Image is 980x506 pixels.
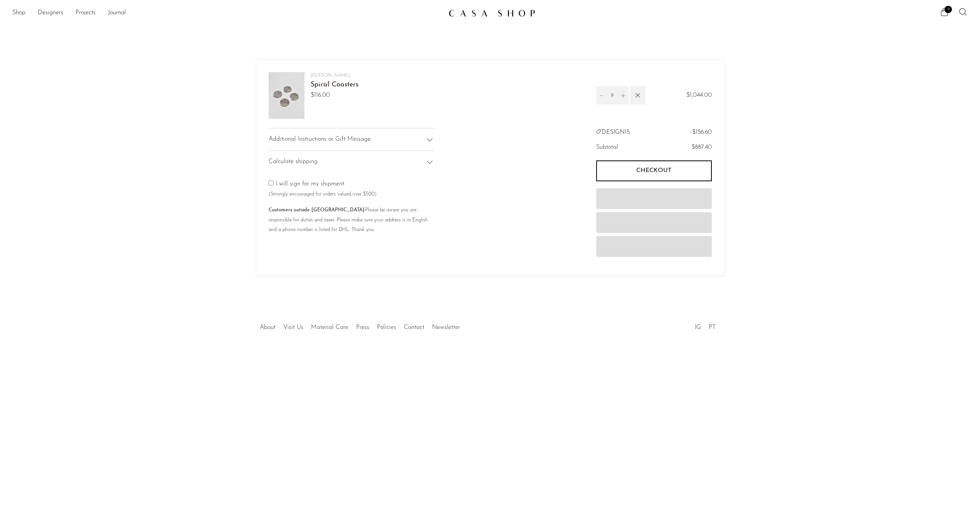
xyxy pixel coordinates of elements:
[618,86,629,105] button: Increment
[695,324,701,331] a: IG
[311,324,348,331] a: Material Care
[269,207,428,232] small: Please be aware you are responsible for duties and taxes. Please make sure your address is in Eng...
[108,8,126,18] a: Journal
[269,192,377,197] small: (Strongly encouraged for orders valued over $500)
[269,207,365,213] b: Customers outside [GEOGRAPHIC_DATA]:
[691,318,719,333] ul: Social Medias
[709,324,716,331] a: PT
[596,128,630,137] div: DESIGN15
[596,86,607,105] button: Decrement
[269,181,377,197] label: I will sign for my shipment
[256,318,464,333] ul: Quick links
[311,81,358,88] a: Spiral Coasters
[692,129,712,135] span: $156.60
[356,324,369,331] a: Press
[12,8,25,18] a: Shop
[404,324,424,331] a: Contact
[596,143,618,153] span: Subtotal
[283,324,303,331] a: Visit Us
[12,7,442,20] nav: Desktop navigation
[269,135,371,145] span: Additional Instructions or Gift Message
[636,167,671,174] span: Checkout
[269,150,434,173] div: Calculate shipping
[269,72,304,119] img: Spiral Coasters
[681,128,712,137] div: -
[311,73,350,78] a: [PERSON_NAME]
[686,91,712,101] span: $1,044.00
[269,157,318,167] span: Calculate shipping
[269,128,434,151] div: Additional Instructions or Gift Message
[12,7,442,20] ul: NEW HEADER MENU
[596,160,712,181] button: Checkout
[38,8,63,18] a: Designers
[260,324,276,331] a: About
[945,6,952,13] span: 9
[607,86,618,105] input: Quantity
[691,144,712,150] span: $887.40
[311,91,358,101] span: $116.00
[377,324,396,331] a: Policies
[76,8,96,18] a: Projects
